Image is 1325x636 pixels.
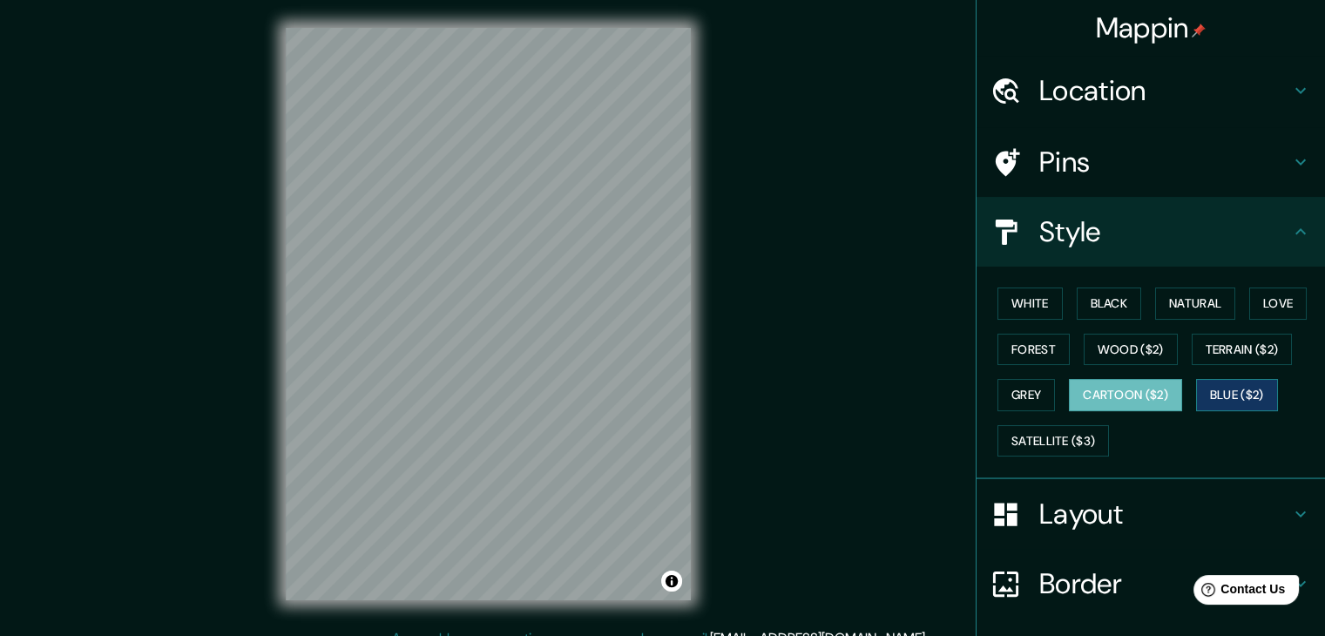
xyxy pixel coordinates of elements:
[1039,145,1290,179] h4: Pins
[1069,379,1182,411] button: Cartoon ($2)
[977,479,1325,549] div: Layout
[1084,334,1178,366] button: Wood ($2)
[1192,24,1206,37] img: pin-icon.png
[1039,566,1290,601] h4: Border
[977,56,1325,125] div: Location
[997,425,1109,457] button: Satellite ($3)
[997,288,1063,320] button: White
[1039,497,1290,531] h4: Layout
[997,379,1055,411] button: Grey
[1096,10,1207,45] h4: Mappin
[1249,288,1307,320] button: Love
[977,197,1325,267] div: Style
[997,334,1070,366] button: Forest
[1155,288,1235,320] button: Natural
[1077,288,1142,320] button: Black
[977,549,1325,619] div: Border
[661,571,682,592] button: Toggle attribution
[977,127,1325,197] div: Pins
[1192,334,1293,366] button: Terrain ($2)
[1039,214,1290,249] h4: Style
[1039,73,1290,108] h4: Location
[1196,379,1278,411] button: Blue ($2)
[1170,568,1306,617] iframe: Help widget launcher
[286,28,691,600] canvas: Map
